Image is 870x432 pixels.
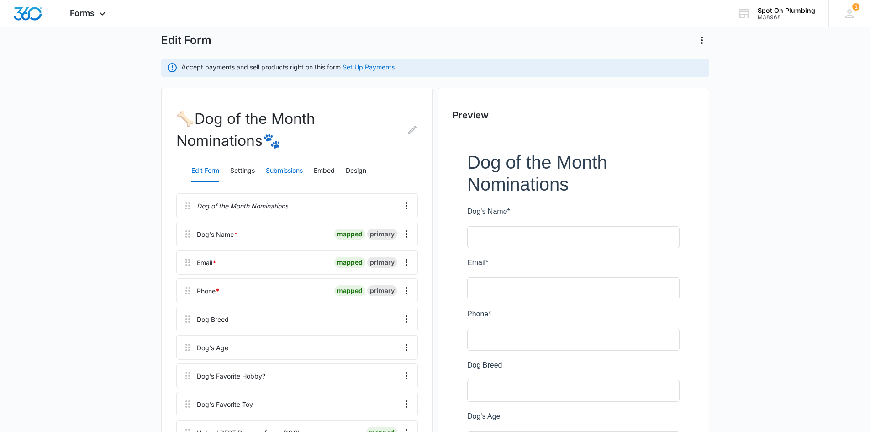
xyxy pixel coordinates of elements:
div: notifications count [852,3,859,11]
button: Overflow Menu [399,227,414,241]
button: Settings [230,160,255,182]
button: Embed [314,160,335,182]
button: Overflow Menu [399,368,414,383]
a: Set Up Payments [343,63,395,71]
div: Dog's Name [197,229,238,239]
div: Phone [197,286,220,296]
div: Dog Breed [197,315,229,324]
div: mapped [334,257,365,268]
p: Accept payments and sell products right on this form. [181,62,395,72]
div: Email [197,258,216,267]
button: Overflow Menu [399,198,414,213]
button: Edit Form Name [407,108,418,152]
div: Dog's Age [197,343,228,352]
div: Dog's Favorite Toy [197,400,253,409]
div: primary [367,257,397,268]
div: primary [367,229,397,240]
div: primary [367,285,397,296]
h2: Preview [453,108,694,122]
span: 1 [852,3,859,11]
div: Dog's Favorite Hobby? [197,371,265,381]
button: Edit Form [191,160,219,182]
div: account id [758,14,815,21]
button: Overflow Menu [399,397,414,411]
h1: Edit Form [161,33,211,47]
span: Forms [70,8,95,18]
button: Design [346,160,366,182]
div: account name [758,7,815,14]
button: Overflow Menu [399,283,414,298]
button: Submissions [266,160,303,182]
button: Actions [695,33,709,48]
div: mapped [334,229,365,240]
h2: 🦴Dog of the Month Nominations🐾 [176,108,418,152]
button: Overflow Menu [399,312,414,326]
div: mapped [334,285,365,296]
button: Overflow Menu [399,255,414,270]
button: Overflow Menu [399,340,414,355]
p: Dog of the Month Nominations [197,201,288,211]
